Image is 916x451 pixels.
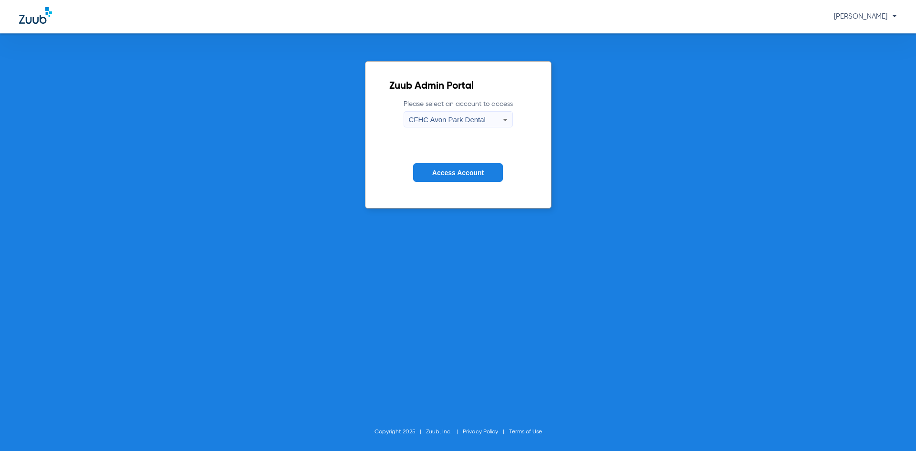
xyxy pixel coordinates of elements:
li: Zuub, Inc. [426,427,463,437]
span: [PERSON_NAME] [834,13,897,20]
iframe: Chat Widget [868,405,916,451]
a: Terms of Use [509,429,542,435]
span: CFHC Avon Park Dental [409,115,486,124]
label: Please select an account to access [404,99,513,127]
li: Copyright 2025 [375,427,426,437]
h2: Zuub Admin Portal [389,82,527,91]
button: Access Account [413,163,503,182]
img: Zuub Logo [19,7,52,24]
a: Privacy Policy [463,429,498,435]
span: Access Account [432,169,484,177]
